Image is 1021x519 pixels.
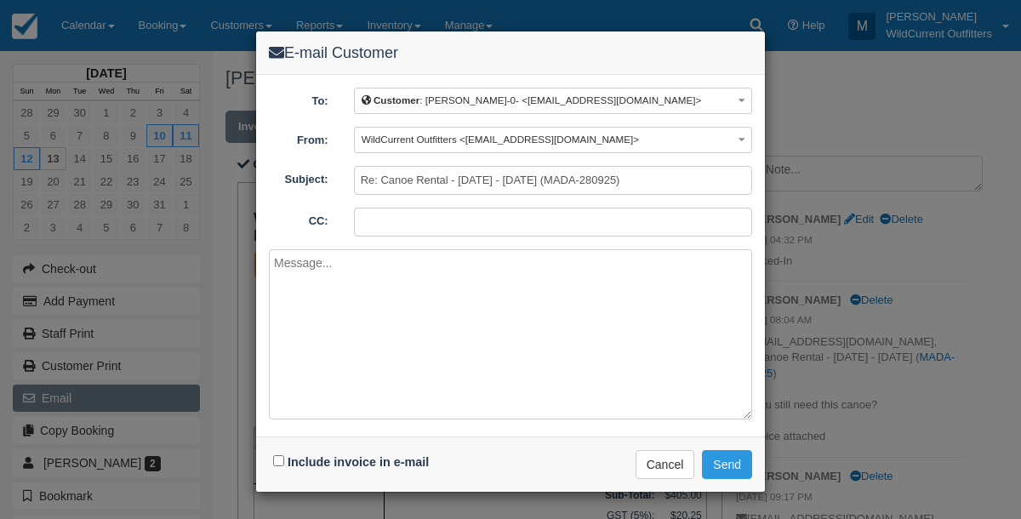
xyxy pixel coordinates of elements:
[354,88,752,114] button: Customer: [PERSON_NAME]-0- <[EMAIL_ADDRESS][DOMAIN_NAME]>
[362,134,639,145] span: WildCurrent Outfitters <[EMAIL_ADDRESS][DOMAIN_NAME]>
[256,127,341,149] label: From:
[256,166,341,188] label: Subject:
[288,455,429,469] label: Include invoice in e-mail
[374,94,419,106] b: Customer
[362,94,702,106] span: : [PERSON_NAME]-0- <[EMAIL_ADDRESS][DOMAIN_NAME]>
[636,450,695,479] button: Cancel
[354,127,752,153] button: WildCurrent Outfitters <[EMAIL_ADDRESS][DOMAIN_NAME]>
[269,44,752,62] h4: E-mail Customer
[256,88,341,110] label: To:
[256,208,341,230] label: CC:
[702,450,752,479] button: Send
